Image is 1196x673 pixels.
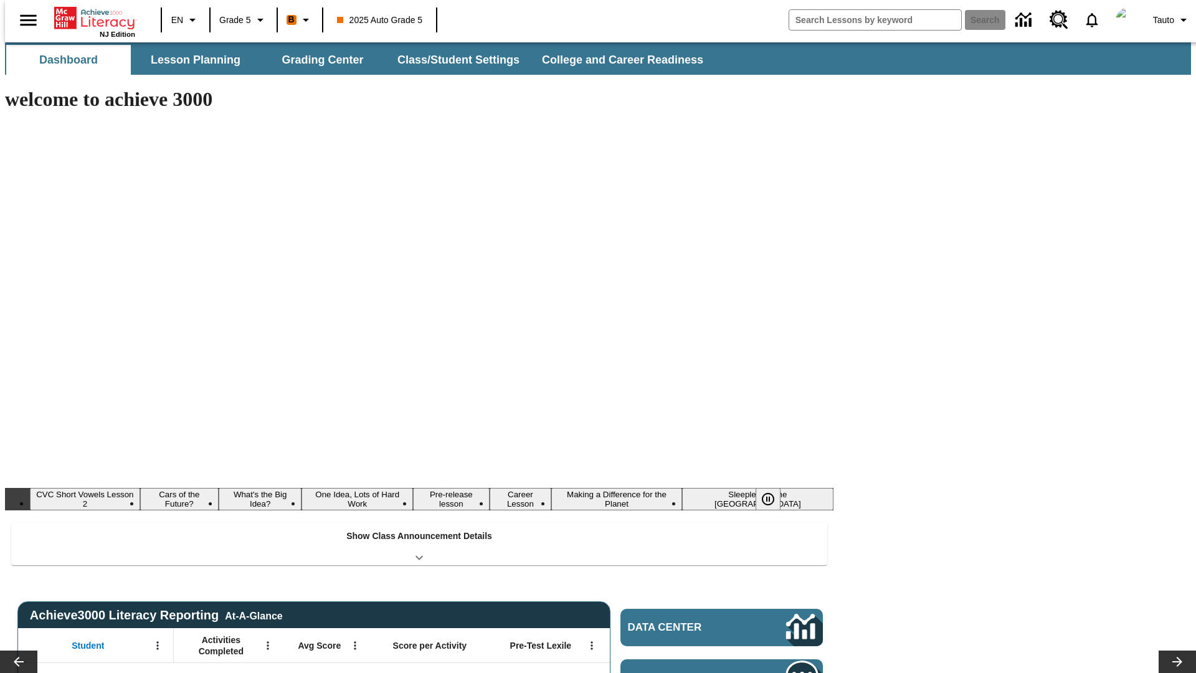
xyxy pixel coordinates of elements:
button: Class/Student Settings [387,45,529,75]
button: Slide 3 What's the Big Idea? [219,488,302,510]
button: Slide 7 Making a Difference for the Planet [551,488,681,510]
button: Slide 6 Career Lesson [490,488,552,510]
button: Lesson Planning [133,45,258,75]
button: Lesson carousel, Next [1159,651,1196,673]
button: Slide 5 Pre-release lesson [413,488,490,510]
button: Language: EN, Select a language [166,9,206,31]
button: Boost Class color is orange. Change class color [282,9,318,31]
h1: welcome to achieve 3000 [5,88,833,111]
div: Show Class Announcement Details [11,522,827,565]
span: NJ Edition [100,31,135,38]
span: Data Center [628,621,744,634]
span: Pre-Test Lexile [510,640,572,651]
button: Open Menu [148,636,167,655]
span: Score per Activity [393,640,467,651]
button: Dashboard [6,45,131,75]
span: Grade 5 [219,14,251,27]
button: Slide 8 Sleepless in the Animal Kingdom [682,488,833,510]
p: Show Class Announcement Details [346,530,492,543]
div: SubNavbar [5,42,1191,75]
a: Notifications [1076,4,1108,36]
button: Profile/Settings [1148,9,1196,31]
span: Tauto [1153,14,1174,27]
button: Slide 1 CVC Short Vowels Lesson 2 [30,488,140,510]
input: search field [789,10,961,30]
button: Slide 2 Cars of the Future? [140,488,219,510]
div: Home [54,4,135,38]
span: 2025 Auto Grade 5 [337,14,423,27]
a: Resource Center, Will open in new tab [1042,3,1076,37]
button: Open Menu [259,636,277,655]
img: avatar image [1116,7,1141,32]
button: Select a new avatar [1108,4,1148,36]
span: Activities Completed [180,634,262,657]
div: Pause [756,488,793,510]
button: Open Menu [582,636,601,655]
button: College and Career Readiness [532,45,713,75]
a: Data Center [1008,3,1042,37]
button: Pause [756,488,781,510]
span: B [288,12,295,27]
button: Open Menu [346,636,364,655]
button: Grade: Grade 5, Select a grade [214,9,273,31]
button: Grading Center [260,45,385,75]
button: Open side menu [10,2,47,39]
span: Achieve3000 Literacy Reporting [30,608,283,623]
button: Slide 4 One Idea, Lots of Hard Work [301,488,413,510]
a: Home [54,6,135,31]
div: At-A-Glance [225,608,282,622]
span: Avg Score [298,640,341,651]
span: Student [72,640,104,651]
a: Data Center [620,609,823,646]
span: EN [171,14,183,27]
div: SubNavbar [5,45,714,75]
